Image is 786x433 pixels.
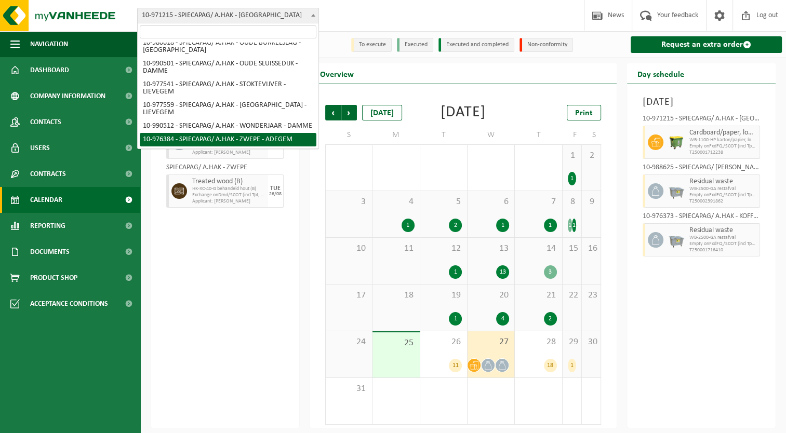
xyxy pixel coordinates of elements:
span: 27 [473,336,509,348]
span: 12 [425,243,462,254]
span: 23 [587,290,595,301]
span: 6 [473,196,509,208]
td: S [325,126,372,144]
span: 1 [568,150,576,161]
span: Cardboard/paper, loose (companies) [689,129,757,137]
span: 10 [331,243,367,254]
li: 10-977541 - SPIECAPAG/ A.HAK - STOKTEVIJVER - LIEVEGEM [140,78,316,99]
div: 1 [568,219,572,232]
td: T [420,126,468,144]
span: 25 [378,337,414,349]
span: WB-2500-GA restafval [689,186,757,192]
li: 10-980618 - SPIECAPAG/ A.HAK - OUDE BURKELSLAG - [GEOGRAPHIC_DATA] [140,36,316,57]
span: 20 [473,290,509,301]
div: [DATE] [441,105,486,120]
td: W [468,126,515,144]
td: M [372,126,420,144]
span: Next [341,105,357,120]
div: 1 [449,312,462,326]
span: T250001716410 [689,247,757,253]
span: 10-971215 - SPIECAPAG/ A.HAK - BRUGGE [138,8,318,23]
li: 10-976384 - SPIECAPAG/ A.HAK - ZWEPE - ADEGEM [140,133,316,146]
a: Request an extra order [631,36,782,53]
span: 7 [520,196,556,208]
div: 2 [544,312,557,326]
h3: [DATE] [643,94,760,110]
div: TUE [270,185,281,192]
span: 17 [331,290,367,301]
span: 15 [568,243,576,254]
a: Print [567,105,601,120]
span: Reporting [30,213,65,239]
span: Calendar [30,187,62,213]
div: 10-976373 - SPIECAPAG/ A.HAK - KOFFIEWEG - ZEEBRUGGE [643,213,760,223]
span: 21 [520,290,556,301]
span: HK-XC-40-G behandeld hout (B) [192,186,265,192]
span: T250001712238 [689,150,757,156]
span: Product Shop [30,265,77,291]
span: WB-1100-HP karton/papier, los (bedrijven) [689,137,757,143]
li: 10-977559 - SPIECAPAG/ A.HAK - [GEOGRAPHIC_DATA] - LIEVEGEM [140,99,316,119]
span: Empty onFxdFQ/SCOT (incl Tpt, Trtmt) - COMP [689,241,757,247]
span: Empty onFxdFQ/SCOT (incl Tpt, Trtmt) - COMP [689,192,757,198]
div: 1 [544,219,557,232]
span: Residual waste [689,178,757,186]
div: 4 [496,312,509,326]
td: S [582,126,601,144]
li: Non-conformity [519,38,573,52]
span: Empty onFxdFQ/SCOT (incl Tpt, Trtmt) - COMP [689,143,757,150]
div: 26/08 [269,192,282,197]
span: 22 [568,290,576,301]
span: 4 [378,196,414,208]
div: 1 [402,219,415,232]
span: 9 [587,196,595,208]
span: 14 [520,243,556,254]
span: Treated wood (B) [192,178,265,186]
span: 13 [473,243,509,254]
span: Company information [30,83,105,109]
span: Contacts [30,109,61,135]
span: WB-2500-GA restafval [689,235,757,241]
td: F [563,126,582,144]
div: SPIECAPAG/ A.HAK - ZWEPE [166,164,284,174]
span: 24 [331,336,367,348]
div: 2 [449,219,462,232]
div: 10-971215 - SPIECAPAG/ A.HAK - [GEOGRAPHIC_DATA] [643,115,760,126]
span: T250002391862 [689,198,757,205]
span: Contracts [30,161,66,187]
span: Exchange onDmd/SCOT (incl Tpt, Hand) - Weekday - HK (Exch) [192,192,265,198]
h2: Overview [310,63,364,84]
span: Documents [30,239,70,265]
div: 1 [496,219,509,232]
li: To execute [351,38,392,52]
div: 1 [449,265,462,279]
span: Print [575,109,593,117]
span: Residual waste [689,226,757,235]
span: Navigation [30,31,68,57]
div: 3 [544,265,557,279]
div: 10-988625 - SPIECAPAG/ [PERSON_NAME] - [GEOGRAPHIC_DATA] [643,164,760,174]
span: Applicant: [PERSON_NAME] [192,150,265,156]
div: [DATE] [362,105,402,120]
span: 5 [425,196,462,208]
span: Dashboard [30,57,69,83]
span: 16 [587,243,595,254]
img: WB-2500-GAL-GY-01 [669,232,684,248]
div: 18 [544,359,557,372]
span: 28 [520,336,556,348]
span: Users [30,135,50,161]
li: Executed and completed [438,38,514,52]
span: 10-971215 - SPIECAPAG/ A.HAK - BRUGGE [137,8,319,23]
li: 10-990501 - SPIECAPAG/ A.HAK - OUDE SLUISSEDIJK - DAMME [140,57,316,78]
span: 26 [425,336,462,348]
span: 30 [587,336,595,348]
span: Previous [325,105,341,120]
span: 2 [587,150,595,161]
span: 18 [378,290,414,301]
span: 3 [331,196,367,208]
span: Applicant: [PERSON_NAME] [192,198,265,205]
div: 1 [568,172,576,185]
span: 11 [378,243,414,254]
h2: Day schedule [627,63,695,84]
img: WB-2500-GAL-GY-01 [669,183,684,199]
